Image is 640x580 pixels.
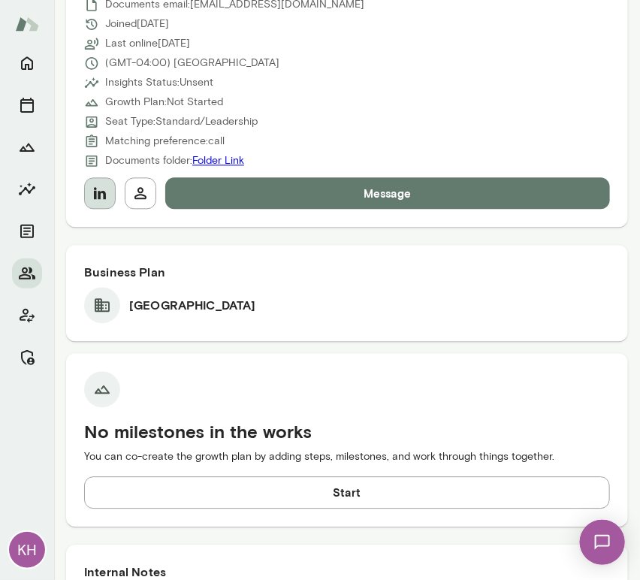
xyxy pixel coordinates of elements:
p: (GMT-04:00) [GEOGRAPHIC_DATA] [105,56,279,71]
button: Insights [12,174,42,204]
h5: No milestones in the works [84,419,610,443]
p: Seat Type: Standard/Leadership [105,114,258,129]
button: Sessions [12,90,42,120]
p: Insights Status: Unsent [105,75,213,90]
p: Documents folder: [105,153,244,168]
a: Folder Link [192,154,244,167]
button: Manage [12,343,42,373]
button: Message [165,177,610,209]
h6: Business Plan [84,263,610,281]
p: Joined [DATE] [105,17,169,32]
p: Growth Plan: Not Started [105,95,223,110]
button: Members [12,258,42,288]
h6: [GEOGRAPHIC_DATA] [129,296,256,314]
p: You can co-create the growth plan by adding steps, milestones, and work through things together. [84,449,610,464]
button: Start [84,476,610,508]
button: Home [12,48,42,78]
img: Mento [15,10,39,38]
button: Client app [12,301,42,331]
div: KH [9,532,45,568]
button: Documents [12,216,42,246]
button: Growth Plan [12,132,42,162]
p: Last online [DATE] [105,36,190,51]
p: Matching preference: call [105,134,225,149]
